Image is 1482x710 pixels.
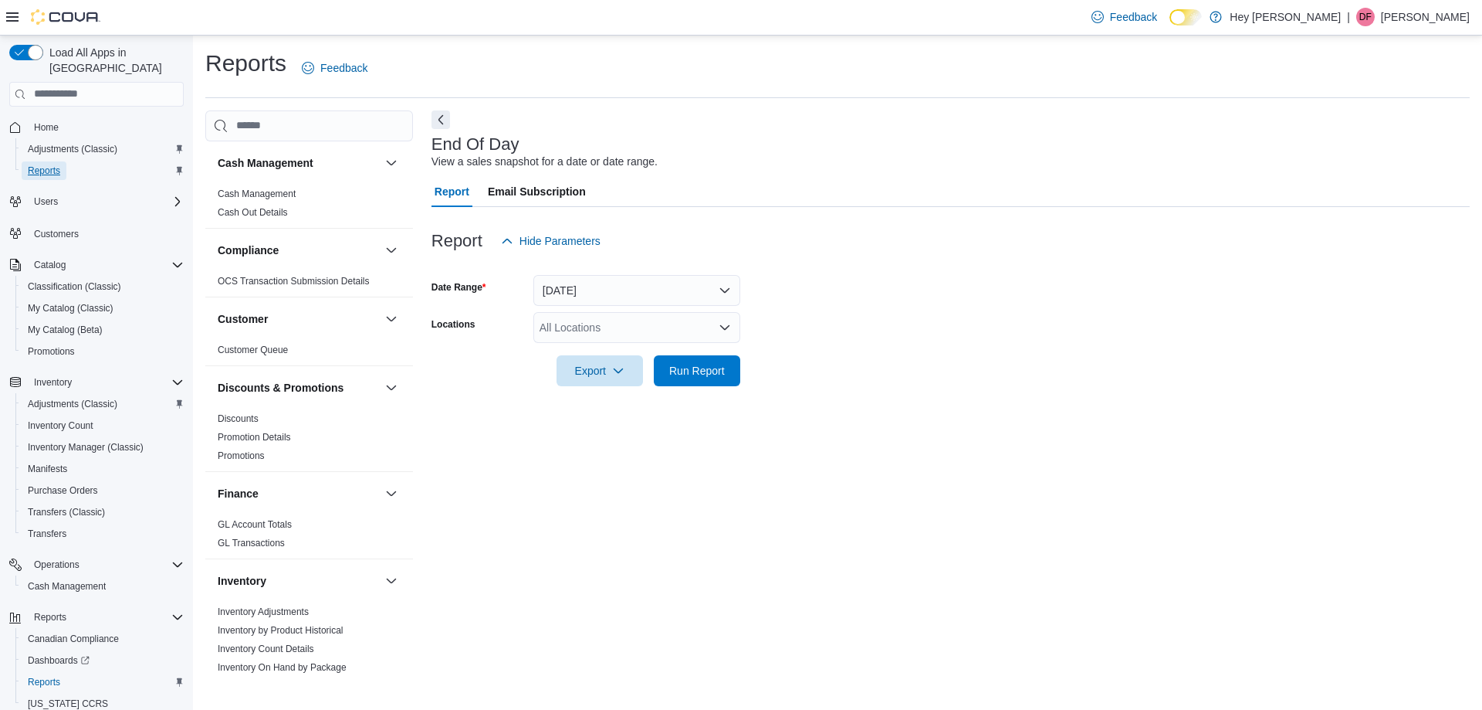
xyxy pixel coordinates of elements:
a: Customers [28,225,85,243]
button: Canadian Compliance [15,628,190,650]
button: Cash Management [382,154,401,172]
a: GL Account Totals [218,519,292,530]
button: Reports [28,608,73,627]
button: Adjustments (Classic) [15,138,190,160]
span: Run Report [669,363,725,379]
span: Operations [28,555,184,574]
a: Customer Queue [218,345,288,355]
div: Dawna Fuller [1356,8,1375,26]
span: Inventory by Product Historical [218,624,343,637]
span: Manifests [28,463,67,475]
a: Inventory by Product Historical [218,625,343,636]
a: Promotions [218,450,265,461]
span: Export [566,355,634,386]
span: Dashboards [28,654,90,667]
h3: Inventory [218,573,266,589]
span: Inventory Adjustments [218,606,309,618]
button: Inventory [28,373,78,392]
button: Transfers (Classic) [15,501,190,523]
button: My Catalog (Classic) [15,297,190,319]
span: Report [435,176,469,207]
span: Reports [34,611,66,623]
span: Transfers [22,525,184,543]
button: Inventory Count [15,415,190,437]
h3: Discounts & Promotions [218,380,343,396]
span: Inventory On Hand by Package [218,661,347,674]
h3: Finance [218,486,259,501]
a: GL Transactions [218,538,285,549]
a: Promotions [22,342,81,361]
h3: Customer [218,311,268,327]
div: Finance [205,515,413,559]
a: Feedback [296,53,374,83]
span: Manifests [22,460,184,478]
button: Users [3,191,190,212]
span: Reports [28,676,60,688]
span: Promotion Details [218,431,291,443]
span: Inventory Count [22,416,184,435]
span: Cash Management [28,580,106,593]
button: [DATE] [533,275,740,306]
span: Users [28,192,184,211]
button: Run Report [654,355,740,386]
a: Home [28,118,65,137]
button: Discounts & Promotions [382,379,401,397]
a: Promotion Details [218,432,291,443]
a: Adjustments (Classic) [22,140,123,158]
button: Finance [218,486,379,501]
h3: Report [431,232,482,250]
a: Transfers [22,525,73,543]
span: Operations [34,559,80,571]
span: Transfers (Classic) [28,506,105,518]
button: Catalog [3,254,190,276]
span: Promotions [22,342,184,361]
span: Feedback [320,60,367,76]
span: Reports [28,165,60,177]
span: Catalog [34,259,66,271]
button: Catalog [28,256,72,274]
span: My Catalog (Beta) [28,324,103,336]
span: Inventory [28,373,184,392]
a: Dashboards [15,650,190,671]
span: Catalog [28,256,184,274]
div: View a sales snapshot for a date or date range. [431,154,658,170]
button: My Catalog (Beta) [15,319,190,341]
span: Inventory Count [28,420,93,432]
button: Reports [15,160,190,182]
a: Inventory Count [22,416,100,435]
span: Transfers [28,528,66,540]
span: Cash Management [22,577,184,596]
span: Purchase Orders [28,484,98,497]
button: Classification (Classic) [15,276,190,297]
span: Cash Management [218,188,296,200]
h3: Cash Management [218,155,313,171]
button: Operations [28,555,86,574]
span: Inventory Manager (Classic) [28,441,144,454]
button: Users [28,192,64,211]
button: Customer [218,311,379,327]
h1: Reports [205,48,286,79]
div: Discounts & Promotions [205,409,413,471]
a: Discounts [218,413,259,424]
button: Cash Management [218,155,379,171]
span: Dashboards [22,651,184,670]
span: Inventory Count Details [218,643,314,655]
a: Inventory Count Details [218,644,314,654]
div: Customer [205,341,413,365]
span: GL Transactions [218,537,285,549]
a: Reports [22,673,66,691]
span: Hide Parameters [519,233,601,249]
button: Reports [15,671,190,693]
span: Adjustments (Classic) [28,143,117,155]
button: Inventory [218,573,379,589]
button: Customers [3,222,190,244]
span: OCS Transaction Submission Details [218,275,370,287]
label: Date Range [431,281,486,294]
a: Inventory Adjustments [218,606,309,617]
div: Cash Management [205,185,413,228]
span: Promotions [218,450,265,462]
h3: Compliance [218,243,279,258]
button: Discounts & Promotions [218,380,379,396]
span: Users [34,195,58,208]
